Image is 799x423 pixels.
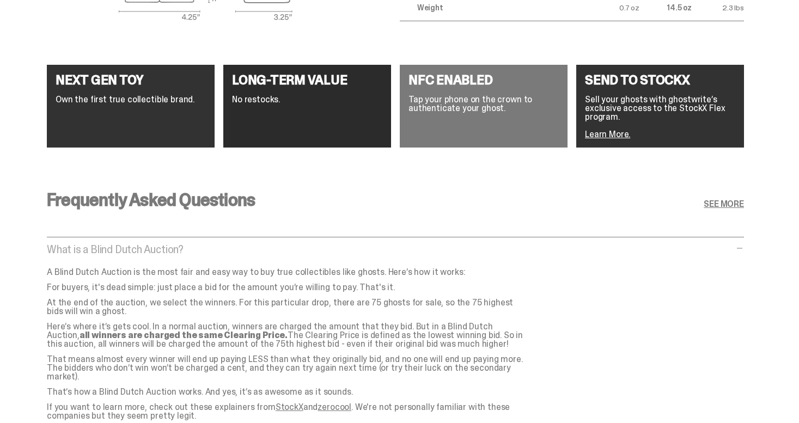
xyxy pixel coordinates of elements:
p: No restocks. [232,95,382,104]
h4: SEND TO STOCKX [585,73,735,87]
p: That means almost every winner will end up paying LESS than what they originally bid, and no one ... [47,355,526,381]
a: StockX [276,401,303,413]
a: SEE MORE [704,200,744,209]
p: What is a Blind Dutch Auction? [47,244,733,255]
p: Own the first true collectible brand. [56,95,206,104]
a: zerocool [318,401,351,413]
p: Sell your ghosts with ghostwrite’s exclusive access to the StockX Flex program. [585,95,735,121]
h4: NEXT GEN TOY [56,73,206,87]
p: If you want to learn more, check out these explainers from and . We're not personally familiar wi... [47,403,526,420]
p: A Blind Dutch Auction is the most fair and easy way to buy true collectibles like ghosts. Here’s ... [47,268,526,277]
h4: NFC ENABLED [408,73,559,87]
strong: all winners are charged the same Clearing Price. [80,329,288,341]
p: Tap your phone on the crown to authenticate your ghost. [408,95,559,113]
p: Here’s where it’s gets cool. In a normal auction, winners are charged the amount that they bid. B... [47,322,526,348]
p: That’s how a Blind Dutch Auction works. And yes, it’s as awesome as it sounds. [47,388,526,396]
p: For buyers, it's dead simple: just place a bid for the amount you’re willing to pay. That's it. [47,283,526,292]
a: Learn More. [585,128,630,140]
p: At the end of the auction, we select the winners. For this particular drop, there are 75 ghosts f... [47,298,526,316]
h3: Frequently Asked Questions [47,191,255,209]
h4: LONG-TERM VALUE [232,73,382,87]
